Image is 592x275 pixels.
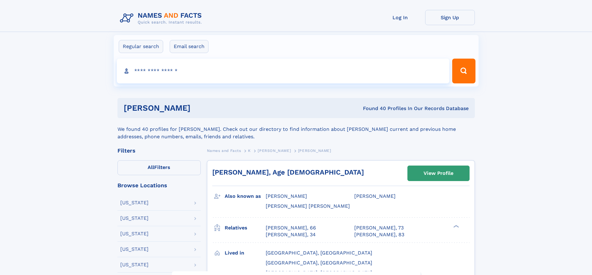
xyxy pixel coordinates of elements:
[212,168,364,176] a: [PERSON_NAME], Age [DEMOGRAPHIC_DATA]
[452,224,459,228] div: ❯
[117,10,207,27] img: Logo Names and Facts
[277,105,469,112] div: Found 40 Profiles In Our Records Database
[120,200,149,205] div: [US_STATE]
[225,248,266,258] h3: Lived in
[298,149,331,153] span: [PERSON_NAME]
[148,164,154,170] span: All
[266,260,372,266] span: [GEOGRAPHIC_DATA], [GEOGRAPHIC_DATA]
[266,250,372,256] span: [GEOGRAPHIC_DATA], [GEOGRAPHIC_DATA]
[120,231,149,236] div: [US_STATE]
[266,193,307,199] span: [PERSON_NAME]
[120,247,149,252] div: [US_STATE]
[248,147,251,154] a: K
[354,231,404,238] a: [PERSON_NAME], 83
[117,183,201,188] div: Browse Locations
[354,193,396,199] span: [PERSON_NAME]
[258,147,291,154] a: [PERSON_NAME]
[225,223,266,233] h3: Relatives
[375,10,425,25] a: Log In
[117,160,201,175] label: Filters
[258,149,291,153] span: [PERSON_NAME]
[266,203,350,209] span: [PERSON_NAME] [PERSON_NAME]
[207,147,241,154] a: Names and Facts
[117,59,450,83] input: search input
[248,149,251,153] span: K
[424,166,453,180] div: View Profile
[119,40,163,53] label: Regular search
[124,104,277,112] h1: [PERSON_NAME]
[120,216,149,221] div: [US_STATE]
[408,166,469,181] a: View Profile
[266,231,316,238] a: [PERSON_NAME], 34
[225,191,266,202] h3: Also known as
[266,224,316,231] a: [PERSON_NAME], 66
[120,262,149,267] div: [US_STATE]
[117,118,475,140] div: We found 40 profiles for [PERSON_NAME]. Check out our directory to find information about [PERSON...
[425,10,475,25] a: Sign Up
[170,40,209,53] label: Email search
[452,59,475,83] button: Search Button
[117,148,201,153] div: Filters
[354,224,404,231] a: [PERSON_NAME], 73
